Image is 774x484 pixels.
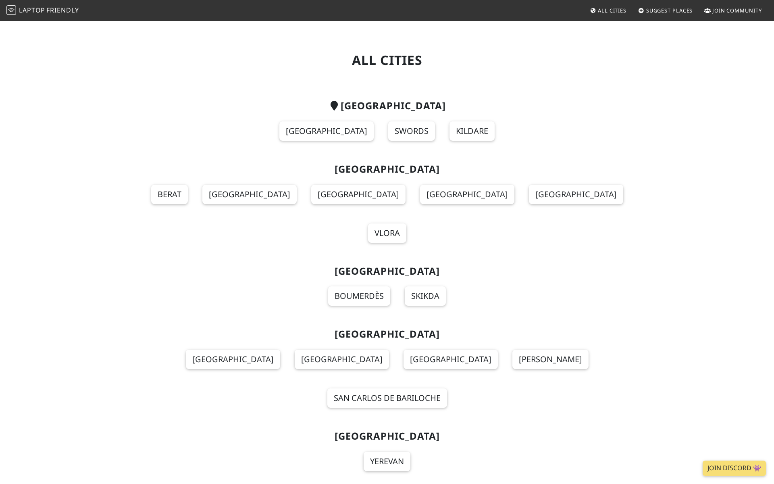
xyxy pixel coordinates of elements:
a: Swords [388,121,435,141]
a: Join Discord 👾 [703,461,766,476]
h2: [GEOGRAPHIC_DATA] [126,328,648,340]
a: Boumerdès [328,286,390,306]
span: Laptop [19,6,45,15]
img: LaptopFriendly [6,5,16,15]
a: LaptopFriendly LaptopFriendly [6,4,79,18]
a: [GEOGRAPHIC_DATA] [404,350,498,369]
h1: All Cities [126,52,648,68]
a: [GEOGRAPHIC_DATA] [420,185,514,204]
span: All Cities [598,7,626,14]
a: [GEOGRAPHIC_DATA] [295,350,389,369]
span: Join Community [712,7,762,14]
a: Suggest Places [635,3,696,18]
a: [GEOGRAPHIC_DATA] [186,350,280,369]
span: Suggest Places [646,7,693,14]
a: Vlora [368,223,406,243]
h2: [GEOGRAPHIC_DATA] [126,100,648,112]
a: [PERSON_NAME] [512,350,589,369]
span: Friendly [46,6,79,15]
h2: [GEOGRAPHIC_DATA] [126,163,648,175]
a: All Cities [587,3,630,18]
a: San Carlos de Bariloche [327,388,447,408]
h2: [GEOGRAPHIC_DATA] [126,265,648,277]
a: Yerevan [364,452,410,471]
a: Join Community [701,3,765,18]
a: Kildare [449,121,495,141]
a: [GEOGRAPHIC_DATA] [202,185,297,204]
a: Skikda [405,286,446,306]
h2: [GEOGRAPHIC_DATA] [126,430,648,442]
a: [GEOGRAPHIC_DATA] [279,121,374,141]
a: Berat [151,185,188,204]
a: [GEOGRAPHIC_DATA] [529,185,623,204]
a: [GEOGRAPHIC_DATA] [311,185,406,204]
